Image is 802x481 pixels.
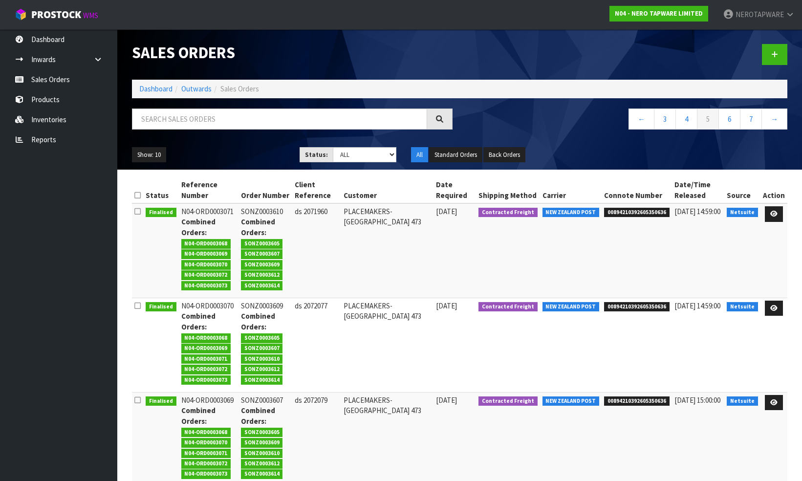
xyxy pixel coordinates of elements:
strong: Combined Orders: [241,406,275,425]
span: SONZ0003607 [241,344,283,353]
span: Contracted Freight [478,396,538,406]
td: ds 2071960 [292,203,341,298]
span: N04-ORD0003070 [181,438,231,448]
input: Search sales orders [132,109,427,130]
span: Finalised [146,302,176,312]
span: N04-ORD0003069 [181,249,231,259]
th: Date/Time Released [672,177,725,203]
button: Show: 10 [132,147,166,163]
span: NEW ZEALAND POST [542,208,600,218]
span: SONZ0003614 [241,469,283,479]
span: 00894210392605350636 [604,208,670,218]
span: Contracted Freight [478,208,538,218]
span: Finalised [146,396,176,406]
span: N04-ORD0003073 [181,375,231,385]
span: N04-ORD0003073 [181,469,231,479]
strong: Combined Orders: [181,311,216,331]
th: Connote Number [602,177,672,203]
th: Source [724,177,760,203]
strong: Combined Orders: [181,217,216,237]
th: Client Reference [292,177,341,203]
span: N04-ORD0003068 [181,239,231,249]
span: Contracted Freight [478,302,538,312]
span: Finalised [146,208,176,218]
span: [DATE] 15:00:00 [674,395,720,405]
strong: Combined Orders: [241,311,275,331]
td: N04-ORD0003070 [179,298,238,392]
th: Order Number [238,177,292,203]
a: 6 [718,109,740,130]
span: NEW ZEALAND POST [542,302,600,312]
td: ds 2072077 [292,298,341,392]
span: SONZ0003605 [241,333,283,343]
span: SONZ0003605 [241,239,283,249]
span: SONZ0003614 [241,375,283,385]
span: SONZ0003612 [241,365,283,374]
span: ProStock [31,8,81,21]
th: Action [760,177,787,203]
a: Outwards [181,84,212,93]
span: Sales Orders [220,84,259,93]
span: SONZ0003612 [241,270,283,280]
strong: Combined Orders: [181,406,216,425]
span: N04-ORD0003071 [181,354,231,364]
td: PLACEMAKERS-[GEOGRAPHIC_DATA] 473 [341,298,434,392]
td: PLACEMAKERS-[GEOGRAPHIC_DATA] 473 [341,203,434,298]
th: Reference Number [179,177,238,203]
span: N04-ORD0003072 [181,365,231,374]
span: N04-ORD0003069 [181,344,231,353]
span: N04-ORD0003068 [181,333,231,343]
h1: Sales Orders [132,44,453,62]
th: Customer [341,177,434,203]
span: SONZ0003609 [241,260,283,270]
span: N04-ORD0003073 [181,281,231,291]
a: 5 [697,109,719,130]
a: 7 [740,109,762,130]
button: Back Orders [483,147,525,163]
span: N04-ORD0003068 [181,428,231,437]
span: SONZ0003609 [241,438,283,448]
button: Standard Orders [429,147,482,163]
span: NEW ZEALAND POST [542,396,600,406]
span: [DATE] [436,395,457,405]
span: 00894210392605350636 [604,302,670,312]
span: SONZ0003607 [241,249,283,259]
th: Shipping Method [476,177,540,203]
a: Dashboard [139,84,173,93]
span: SONZ0003605 [241,428,283,437]
th: Date Required [434,177,476,203]
span: Netsuite [727,302,758,312]
nav: Page navigation [467,109,788,132]
span: SONZ0003612 [241,459,283,469]
span: 00894210392605350636 [604,396,670,406]
span: [DATE] [436,301,457,310]
span: [DATE] 14:59:00 [674,207,720,216]
td: N04-ORD0003071 [179,203,238,298]
a: 4 [675,109,697,130]
strong: Status: [305,151,328,159]
span: [DATE] 14:59:00 [674,301,720,310]
span: NEROTAPWARE [736,10,784,19]
th: Status [143,177,179,203]
a: 3 [654,109,676,130]
span: N04-ORD0003071 [181,449,231,459]
span: Netsuite [727,396,758,406]
span: N04-ORD0003070 [181,260,231,270]
a: → [761,109,787,130]
strong: Combined Orders: [241,217,275,237]
strong: N04 - NERO TAPWARE LIMITED [615,9,703,18]
span: N04-ORD0003072 [181,270,231,280]
span: N04-ORD0003072 [181,459,231,469]
span: Netsuite [727,208,758,218]
th: Carrier [540,177,602,203]
span: [DATE] [436,207,457,216]
td: SONZ0003610 [238,203,292,298]
button: All [411,147,428,163]
a: ← [629,109,654,130]
span: SONZ0003610 [241,354,283,364]
td: SONZ0003609 [238,298,292,392]
span: SONZ0003610 [241,449,283,459]
img: cube-alt.png [15,8,27,21]
small: WMS [83,11,98,20]
span: SONZ0003614 [241,281,283,291]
